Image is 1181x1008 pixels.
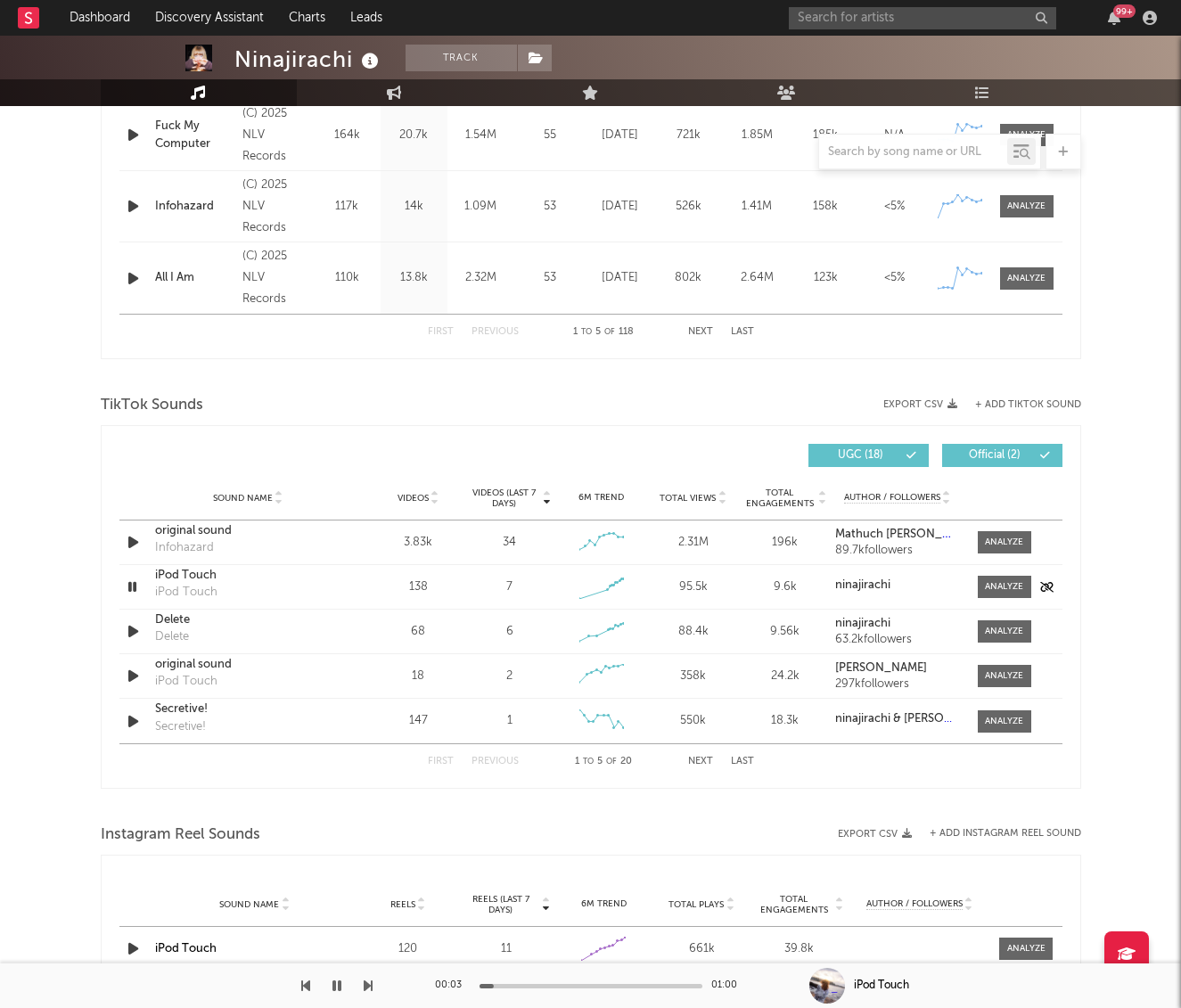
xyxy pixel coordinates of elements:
div: 11 [462,940,551,958]
div: N/A [865,127,924,144]
span: Reels (last 7 days) [462,894,540,915]
button: Previous [472,327,519,337]
div: 99 + [1113,4,1136,18]
a: ninajirachi [835,618,959,630]
span: Official ( 2 ) [954,450,1036,461]
div: 297k followers [835,678,959,691]
div: 55 [519,127,581,144]
span: Sound Name [213,493,273,504]
div: 63.2k followers [835,634,959,646]
div: 68 [377,623,460,641]
div: 39.8k [755,940,844,958]
span: TikTok Sounds [101,395,203,416]
button: First [428,327,454,337]
div: Delete [155,628,189,646]
div: 88.4k [652,623,734,641]
button: Next [688,757,713,766]
div: 95.5k [652,578,734,596]
span: Instagram Reel Sounds [101,824,260,846]
div: [DATE] [590,269,650,287]
div: 550k [652,712,734,730]
div: 89.7k followers [835,545,959,557]
span: to [581,328,592,336]
button: Official(2) [942,444,1062,467]
div: iPod Touch [155,584,217,602]
div: Fuck My Computer [155,118,234,152]
div: 138 [377,578,460,596]
div: Ninajirachi [234,45,383,74]
button: Last [731,757,754,766]
div: 185k [796,127,856,144]
div: iPod Touch [155,673,217,691]
div: 802k [659,269,718,287]
span: Total Engagements [755,894,833,915]
div: 2.32M [452,269,510,287]
div: <5% [865,198,924,216]
div: 661k [657,940,746,958]
a: original sound [155,522,341,540]
a: ninajirachi & [PERSON_NAME] [835,713,959,725]
div: (C) 2025 NLV Records [242,175,308,239]
a: [PERSON_NAME] [835,662,959,675]
div: 7 [506,578,513,596]
span: Total Plays [668,899,724,910]
div: (C) 2025 NLV Records [242,246,308,310]
span: of [604,328,615,336]
div: 1.41M [727,198,787,216]
div: 14k [385,198,443,216]
div: 1.54M [452,127,510,144]
div: Infohazard [155,539,214,557]
div: 164k [318,127,376,144]
a: iPod Touch [155,567,341,585]
div: Infohazard [155,198,234,216]
div: + Add Instagram Reel Sound [912,829,1081,839]
div: 00:03 [435,975,471,996]
div: 1 5 118 [554,322,652,343]
div: 18 [377,668,460,685]
div: 13.8k [385,269,443,287]
div: 3.83k [377,534,460,552]
a: iPod Touch [155,943,217,955]
div: 9.6k [743,578,826,596]
div: 147 [377,712,460,730]
button: Previous [472,757,519,766]
strong: [PERSON_NAME] [835,662,927,674]
span: UGC ( 18 ) [820,450,902,461]
input: Search by song name or URL [819,145,1007,160]
div: 01:00 [711,975,747,996]
a: Delete [155,611,341,629]
strong: Mathuch [PERSON_NAME] [835,529,978,540]
div: iPod Touch [854,978,909,994]
div: 9.56k [743,623,826,641]
span: Sound Name [219,899,279,910]
button: Export CSV [883,399,957,410]
strong: ninajirachi [835,579,890,591]
div: 18.3k [743,712,826,730]
div: Secretive! [155,718,206,736]
div: [DATE] [590,198,650,216]
button: + Add TikTok Sound [957,400,1081,410]
strong: ninajirachi [835,618,890,629]
span: Videos [398,493,429,504]
div: 358k [652,668,734,685]
div: 1.85M [727,127,787,144]
div: 158k [796,198,856,216]
a: original sound [155,656,341,674]
span: Total Views [660,493,716,504]
a: All I Am [155,269,234,287]
div: 24.2k [743,668,826,685]
span: Videos (last 7 days) [468,488,540,509]
a: Secretive! [155,701,341,718]
button: First [428,757,454,766]
div: 110k [318,269,376,287]
button: Track [406,45,517,71]
span: Author / Followers [866,898,963,910]
div: [DATE] [590,127,650,144]
button: UGC(18) [808,444,929,467]
div: 721k [659,127,718,144]
div: 123k [796,269,856,287]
